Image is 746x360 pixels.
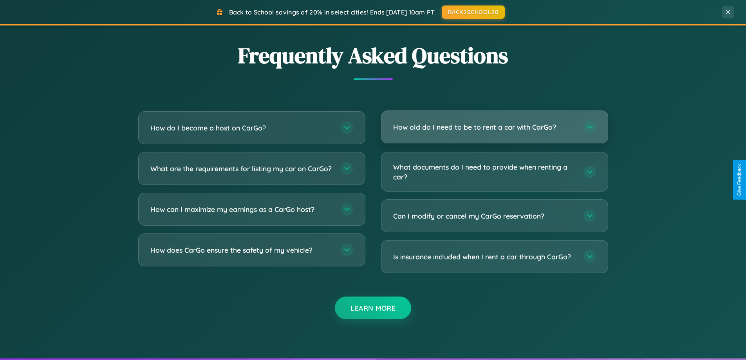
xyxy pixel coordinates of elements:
button: BACK2SCHOOL20 [442,5,505,19]
h3: Is insurance included when I rent a car through CarGo? [393,252,576,262]
h3: Can I modify or cancel my CarGo reservation? [393,211,576,221]
h3: What are the requirements for listing my car on CarGo? [150,164,333,174]
h3: How can I maximize my earnings as a CarGo host? [150,204,333,214]
h3: How do I become a host on CarGo? [150,123,333,133]
button: Learn More [335,297,411,319]
div: Give Feedback [737,164,742,196]
h2: Frequently Asked Questions [138,40,608,71]
h3: What documents do I need to provide when renting a car? [393,162,576,181]
span: Back to School savings of 20% in select cities! Ends [DATE] 10am PT. [229,8,436,16]
h3: How does CarGo ensure the safety of my vehicle? [150,245,333,255]
h3: How old do I need to be to rent a car with CarGo? [393,122,576,132]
